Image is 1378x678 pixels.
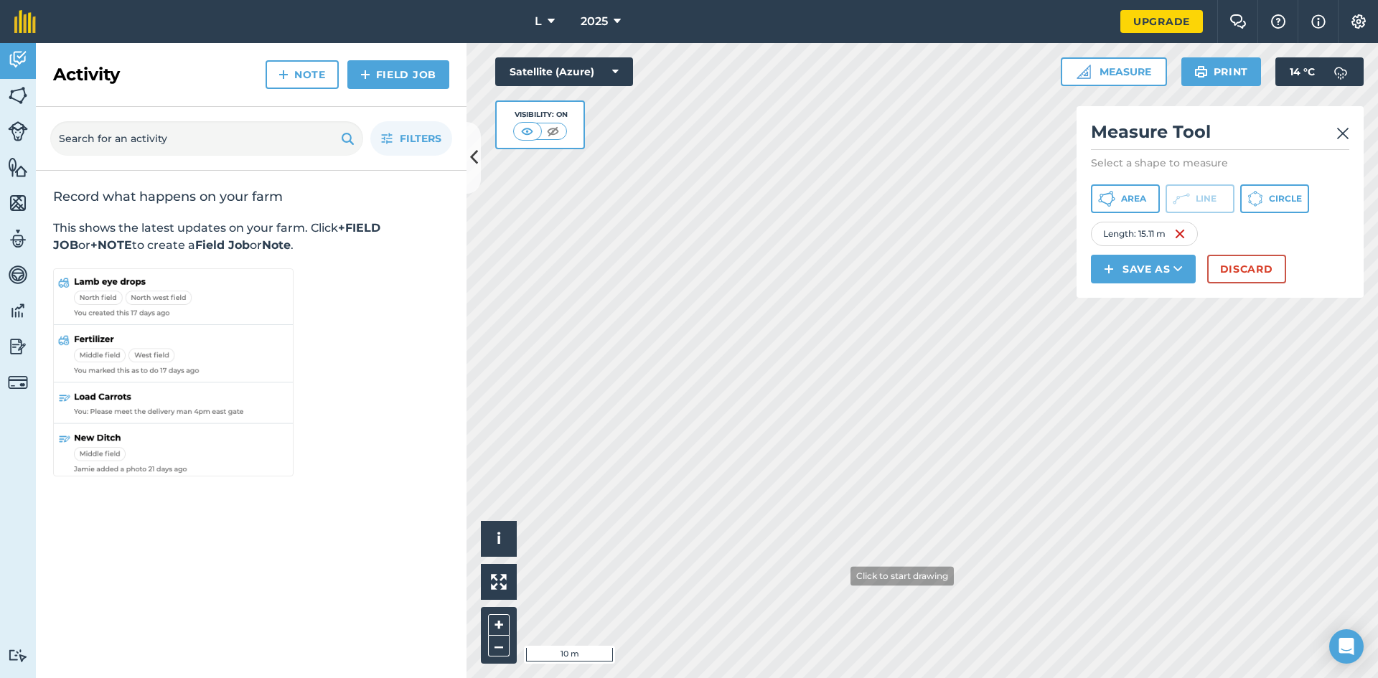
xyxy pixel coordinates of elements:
strong: +NOTE [90,238,132,252]
span: 2025 [581,13,608,30]
img: svg+xml;base64,PD94bWwgdmVyc2lvbj0iMS4wIiBlbmNvZGluZz0idXRmLTgiPz4KPCEtLSBHZW5lcmF0b3I6IEFkb2JlIE... [8,336,28,357]
button: Filters [370,121,452,156]
button: Discard [1207,255,1286,283]
img: A cog icon [1350,14,1367,29]
img: A question mark icon [1270,14,1287,29]
img: svg+xml;base64,PHN2ZyB4bWxucz0iaHR0cDovL3d3dy53My5vcmcvMjAwMC9zdmciIHdpZHRoPSIxNiIgaGVpZ2h0PSIyNC... [1174,225,1186,243]
p: Select a shape to measure [1091,156,1349,170]
button: Area [1091,184,1160,213]
span: Line [1196,193,1217,204]
div: Visibility: On [513,109,568,121]
button: 14 °C [1275,57,1364,86]
h2: Record what happens on your farm [53,188,449,205]
img: svg+xml;base64,PHN2ZyB4bWxucz0iaHR0cDovL3d3dy53My5vcmcvMjAwMC9zdmciIHdpZHRoPSI1MCIgaGVpZ2h0PSI0MC... [544,124,562,138]
a: Note [266,60,339,89]
img: svg+xml;base64,PHN2ZyB4bWxucz0iaHR0cDovL3d3dy53My5vcmcvMjAwMC9zdmciIHdpZHRoPSIxNCIgaGVpZ2h0PSIyNC... [1104,260,1114,278]
img: svg+xml;base64,PHN2ZyB4bWxucz0iaHR0cDovL3d3dy53My5vcmcvMjAwMC9zdmciIHdpZHRoPSI1NiIgaGVpZ2h0PSI2MC... [8,192,28,214]
img: Ruler icon [1077,65,1091,79]
img: svg+xml;base64,PD94bWwgdmVyc2lvbj0iMS4wIiBlbmNvZGluZz0idXRmLTgiPz4KPCEtLSBHZW5lcmF0b3I6IEFkb2JlIE... [8,372,28,392]
p: This shows the latest updates on your farm. Click or to create a or . [53,220,449,254]
span: Circle [1269,193,1302,204]
a: Field Job [347,60,449,89]
div: Click to start drawing [850,566,954,585]
span: Area [1121,193,1146,204]
button: Satellite (Azure) [495,57,633,86]
button: Line [1166,184,1234,213]
img: svg+xml;base64,PHN2ZyB4bWxucz0iaHR0cDovL3d3dy53My5vcmcvMjAwMC9zdmciIHdpZHRoPSI1MCIgaGVpZ2h0PSI0MC... [518,124,536,138]
img: Four arrows, one pointing top left, one top right, one bottom right and the last bottom left [491,574,507,590]
img: svg+xml;base64,PHN2ZyB4bWxucz0iaHR0cDovL3d3dy53My5vcmcvMjAwMC9zdmciIHdpZHRoPSIxNCIgaGVpZ2h0PSIyNC... [278,66,289,83]
img: svg+xml;base64,PHN2ZyB4bWxucz0iaHR0cDovL3d3dy53My5vcmcvMjAwMC9zdmciIHdpZHRoPSIxOSIgaGVpZ2h0PSIyNC... [1194,63,1208,80]
img: svg+xml;base64,PHN2ZyB4bWxucz0iaHR0cDovL3d3dy53My5vcmcvMjAwMC9zdmciIHdpZHRoPSIxNyIgaGVpZ2h0PSIxNy... [1311,13,1326,30]
button: Save as [1091,255,1196,283]
span: L [535,13,542,30]
strong: Note [262,238,291,252]
div: Length : 15.11 m [1091,222,1198,246]
strong: Field Job [195,238,250,252]
img: svg+xml;base64,PD94bWwgdmVyc2lvbj0iMS4wIiBlbmNvZGluZz0idXRmLTgiPz4KPCEtLSBHZW5lcmF0b3I6IEFkb2JlIE... [8,49,28,70]
img: svg+xml;base64,PD94bWwgdmVyc2lvbj0iMS4wIiBlbmNvZGluZz0idXRmLTgiPz4KPCEtLSBHZW5lcmF0b3I6IEFkb2JlIE... [8,121,28,141]
img: svg+xml;base64,PD94bWwgdmVyc2lvbj0iMS4wIiBlbmNvZGluZz0idXRmLTgiPz4KPCEtLSBHZW5lcmF0b3I6IEFkb2JlIE... [8,300,28,321]
div: Open Intercom Messenger [1329,629,1364,664]
button: + [488,614,510,636]
h2: Measure Tool [1091,121,1349,150]
button: Measure [1061,57,1167,86]
img: svg+xml;base64,PHN2ZyB4bWxucz0iaHR0cDovL3d3dy53My5vcmcvMjAwMC9zdmciIHdpZHRoPSIxOSIgaGVpZ2h0PSIyNC... [341,130,355,147]
h2: Activity [53,63,120,86]
img: svg+xml;base64,PD94bWwgdmVyc2lvbj0iMS4wIiBlbmNvZGluZz0idXRmLTgiPz4KPCEtLSBHZW5lcmF0b3I6IEFkb2JlIE... [8,649,28,662]
img: svg+xml;base64,PD94bWwgdmVyc2lvbj0iMS4wIiBlbmNvZGluZz0idXRmLTgiPz4KPCEtLSBHZW5lcmF0b3I6IEFkb2JlIE... [8,264,28,286]
button: Circle [1240,184,1309,213]
img: svg+xml;base64,PHN2ZyB4bWxucz0iaHR0cDovL3d3dy53My5vcmcvMjAwMC9zdmciIHdpZHRoPSIxNCIgaGVpZ2h0PSIyNC... [360,66,370,83]
img: svg+xml;base64,PHN2ZyB4bWxucz0iaHR0cDovL3d3dy53My5vcmcvMjAwMC9zdmciIHdpZHRoPSIyMiIgaGVpZ2h0PSIzMC... [1336,125,1349,142]
img: svg+xml;base64,PHN2ZyB4bWxucz0iaHR0cDovL3d3dy53My5vcmcvMjAwMC9zdmciIHdpZHRoPSI1NiIgaGVpZ2h0PSI2MC... [8,156,28,178]
button: – [488,636,510,656]
span: Filters [400,131,441,146]
input: Search for an activity [50,121,363,156]
img: Two speech bubbles overlapping with the left bubble in the forefront [1229,14,1247,29]
button: i [481,521,517,557]
span: i [497,529,501,547]
span: 14 ° C [1290,57,1315,86]
img: svg+xml;base64,PHN2ZyB4bWxucz0iaHR0cDovL3d3dy53My5vcmcvMjAwMC9zdmciIHdpZHRoPSI1NiIgaGVpZ2h0PSI2MC... [8,85,28,106]
img: svg+xml;base64,PD94bWwgdmVyc2lvbj0iMS4wIiBlbmNvZGluZz0idXRmLTgiPz4KPCEtLSBHZW5lcmF0b3I6IEFkb2JlIE... [1326,57,1355,86]
button: Print [1181,57,1262,86]
img: fieldmargin Logo [14,10,36,33]
a: Upgrade [1120,10,1203,33]
img: svg+xml;base64,PD94bWwgdmVyc2lvbj0iMS4wIiBlbmNvZGluZz0idXRmLTgiPz4KPCEtLSBHZW5lcmF0b3I6IEFkb2JlIE... [8,228,28,250]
